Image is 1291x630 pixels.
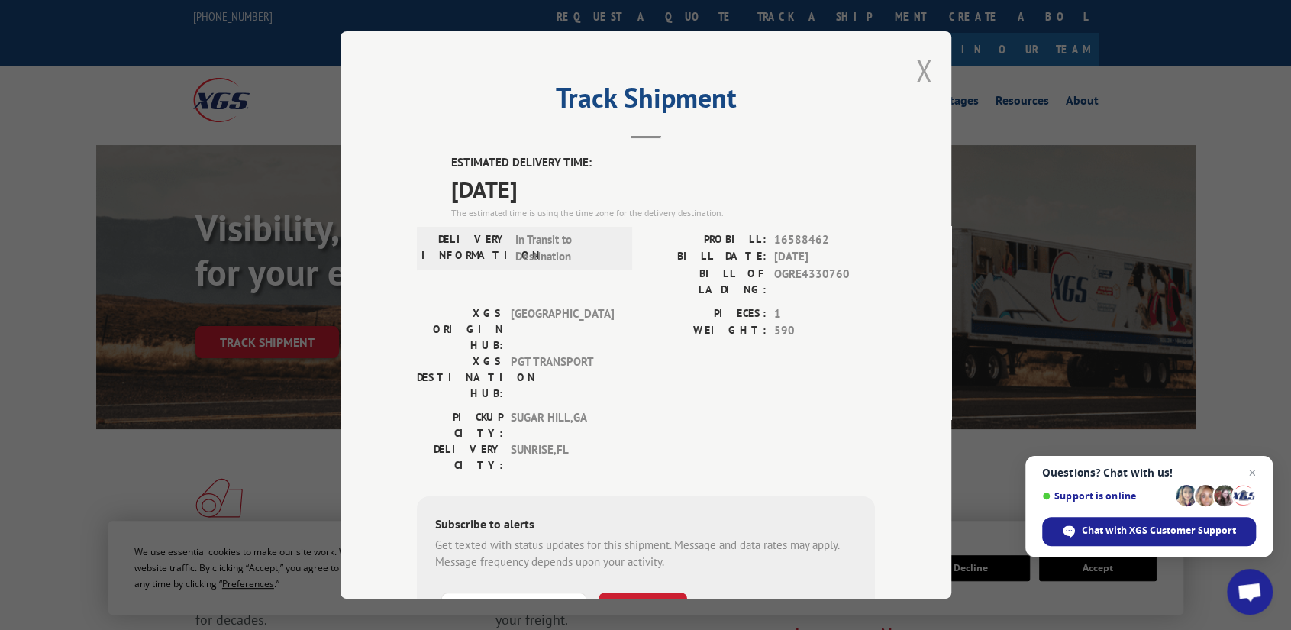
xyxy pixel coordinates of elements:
[646,266,767,298] label: BILL OF LADING:
[774,231,875,249] span: 16588462
[1042,517,1256,546] div: Chat with XGS Customer Support
[646,305,767,323] label: PIECES:
[417,354,503,402] label: XGS DESTINATION HUB:
[1082,524,1236,538] span: Chat with XGS Customer Support
[417,409,503,441] label: PICKUP CITY:
[451,172,875,206] span: [DATE]
[646,248,767,266] label: BILL DATE:
[435,537,857,571] div: Get texted with status updates for this shipment. Message and data rates may apply. Message frequ...
[511,305,614,354] span: [GEOGRAPHIC_DATA]
[774,305,875,323] span: 1
[1227,569,1273,615] div: Open chat
[417,441,503,473] label: DELIVERY CITY:
[511,409,614,441] span: SUGAR HILL , GA
[774,322,875,340] span: 590
[441,593,586,625] input: Phone Number
[421,231,508,266] label: DELIVERY INFORMATION:
[1042,490,1170,502] span: Support is online
[451,206,875,220] div: The estimated time is using the time zone for the delivery destination.
[511,354,614,402] span: PGT TRANSPORT
[599,593,687,625] button: SUBSCRIBE
[774,266,875,298] span: OGRE4330760
[511,441,614,473] span: SUNRISE , FL
[646,322,767,340] label: WEIGHT:
[515,231,618,266] span: In Transit to Destination
[417,87,875,116] h2: Track Shipment
[435,515,857,537] div: Subscribe to alerts
[451,154,875,172] label: ESTIMATED DELIVERY TIME:
[417,305,503,354] label: XGS ORIGIN HUB:
[915,50,932,91] button: Close modal
[1243,464,1261,482] span: Close chat
[774,248,875,266] span: [DATE]
[1042,467,1256,479] span: Questions? Chat with us!
[646,231,767,249] label: PROBILL:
